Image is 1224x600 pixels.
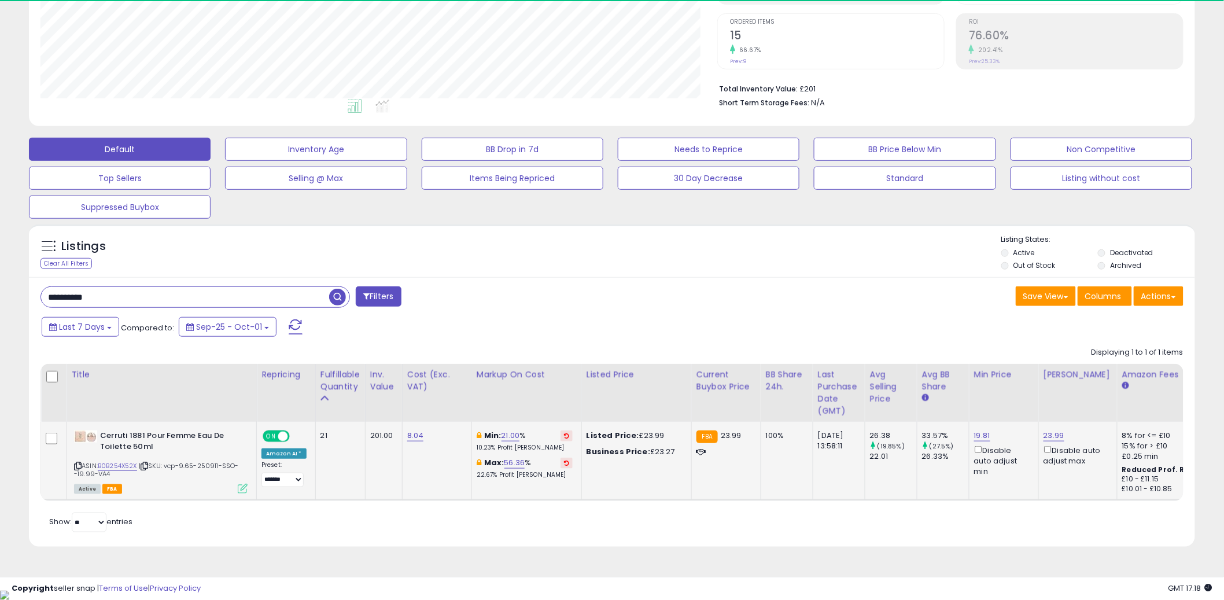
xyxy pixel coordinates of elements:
small: 202.41% [974,46,1003,54]
div: ASIN: [74,430,248,492]
b: Reduced Prof. Rng. [1122,465,1198,474]
small: (27.5%) [930,441,954,451]
div: Amazon Fees [1122,369,1222,381]
button: Sep-25 - Oct-01 [179,317,276,337]
small: Avg BB Share. [922,393,929,403]
div: Avg BB Share [922,369,964,393]
strong: Copyright [12,583,54,594]
div: Markup on Cost [477,369,577,381]
div: Amazon AI * [261,448,307,459]
div: Repricing [261,369,311,381]
span: Sep-25 - Oct-01 [196,321,262,333]
label: Archived [1110,260,1141,270]
a: 8.04 [407,430,424,441]
button: Selling @ Max [225,167,407,190]
div: Fulfillable Quantity [320,369,360,393]
small: 66.67% [735,46,761,54]
span: Last 7 Days [59,321,105,333]
th: The percentage added to the cost of goods (COGS) that forms the calculator for Min & Max prices. [471,364,581,422]
div: Last Purchase Date (GMT) [818,369,860,417]
small: Prev: 25.33% [969,58,1000,65]
label: Out of Stock [1013,260,1056,270]
span: OFF [288,432,307,441]
div: £23.99 [587,430,683,441]
b: Total Inventory Value: [719,84,798,94]
div: % [477,458,573,479]
a: Terms of Use [99,583,148,594]
p: 10.23% Profit [PERSON_NAME] [477,444,573,452]
div: Clear All Filters [40,258,92,269]
div: [PERSON_NAME] [1044,369,1112,381]
div: Inv. value [370,369,397,393]
button: Save View [1016,286,1076,306]
img: 31gBymRH+rL._SL40_.jpg [74,430,97,443]
div: 26.33% [922,451,969,462]
div: 21 [320,430,356,441]
div: Avg Selling Price [870,369,912,405]
small: Amazon Fees. [1122,381,1129,391]
span: | SKU: vcp-9.65-250911-SSO--19.99-VA4 [74,461,239,478]
b: Max: [484,457,504,468]
div: Cost (Exc. VAT) [407,369,467,393]
b: Business Price: [587,446,650,457]
span: ON [264,432,278,441]
p: 22.67% Profit [PERSON_NAME] [477,471,573,479]
button: Default [29,138,211,161]
button: Inventory Age [225,138,407,161]
small: Prev: 9 [730,58,747,65]
h2: 15 [730,29,944,45]
div: £23.27 [587,447,683,457]
small: FBA [696,430,718,443]
div: BB Share 24h. [766,369,808,393]
div: 8% for <= £10 [1122,430,1218,441]
b: Min: [484,430,502,441]
div: £10.01 - £10.85 [1122,484,1218,494]
a: 19.81 [974,430,990,441]
a: 23.99 [1044,430,1064,441]
span: Ordered Items [730,19,944,25]
div: [DATE] 13:58:11 [818,430,856,451]
span: N/A [811,97,825,108]
small: (19.85%) [878,441,905,451]
button: Needs to Reprice [618,138,799,161]
div: Displaying 1 to 1 of 1 items [1092,347,1184,358]
span: Compared to: [121,322,174,333]
span: 2025-10-9 17:18 GMT [1168,583,1212,594]
div: 33.57% [922,430,969,441]
button: Filters [356,286,401,307]
button: Suppressed Buybox [29,196,211,219]
button: BB Drop in 7d [422,138,603,161]
div: Disable auto adjust min [974,444,1030,477]
div: 100% [766,430,804,441]
button: Listing without cost [1011,167,1192,190]
span: All listings currently available for purchase on Amazon [74,484,101,494]
button: Top Sellers [29,167,211,190]
div: 26.38 [870,430,917,441]
button: Columns [1078,286,1132,306]
div: £0.25 min [1122,451,1218,462]
h2: 76.60% [969,29,1183,45]
span: Show: entries [49,516,132,527]
div: seller snap | | [12,583,201,594]
div: Title [71,369,252,381]
div: Preset: [261,461,307,487]
button: Standard [814,167,996,190]
div: Min Price [974,369,1034,381]
label: Active [1013,248,1035,257]
div: Disable auto adjust max [1044,444,1108,466]
span: Columns [1085,290,1122,302]
div: 15% for > £10 [1122,441,1218,451]
a: B0B254X52X [98,461,137,471]
label: Deactivated [1110,248,1153,257]
p: Listing States: [1001,234,1195,245]
a: Privacy Policy [150,583,201,594]
div: Listed Price [587,369,687,381]
button: BB Price Below Min [814,138,996,161]
button: 30 Day Decrease [618,167,799,190]
b: Listed Price: [587,430,639,441]
h5: Listings [61,238,106,255]
a: 21.00 [502,430,520,441]
a: 56.36 [504,457,525,469]
b: Short Term Storage Fees: [719,98,809,108]
button: Last 7 Days [42,317,119,337]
